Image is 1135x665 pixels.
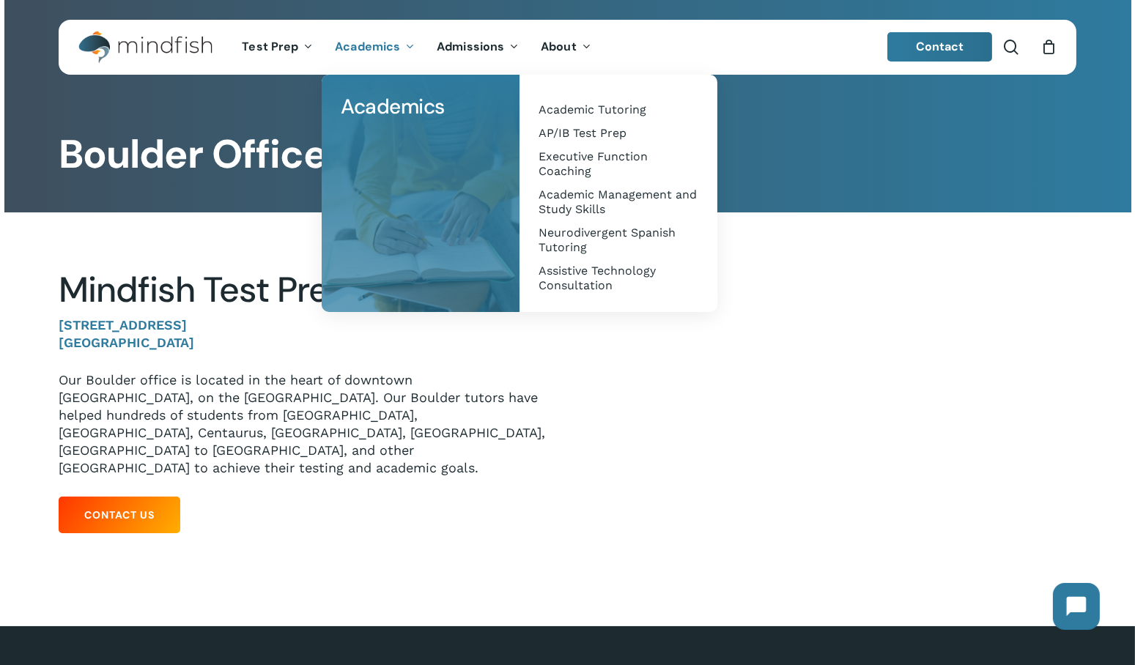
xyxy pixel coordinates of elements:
span: Test Prep [242,39,298,54]
a: Contact [887,32,993,62]
nav: Main Menu [231,20,602,75]
span: Admissions [437,39,504,54]
span: Academics [335,39,400,54]
a: Test Prep [231,41,324,53]
span: Contact Us [84,508,155,522]
span: Contact [916,39,964,54]
a: About [530,41,602,53]
a: Contact Us [59,497,180,533]
a: Admissions [426,41,530,53]
span: About [541,39,577,54]
strong: [GEOGRAPHIC_DATA] [59,335,194,350]
span: Academics [341,93,445,120]
h2: Mindfish Test Prep [59,269,545,311]
a: Academics [336,89,505,125]
h1: Boulder Office [59,131,1076,178]
strong: [STREET_ADDRESS] [59,317,187,332]
iframe: Chatbot [1038,568,1114,644]
header: Main Menu [59,20,1076,75]
a: Cart [1040,39,1057,55]
p: Our Boulder office is located in the heart of downtown [GEOGRAPHIC_DATA], on the [GEOGRAPHIC_DATA... [59,371,545,477]
a: Academics [324,41,426,53]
